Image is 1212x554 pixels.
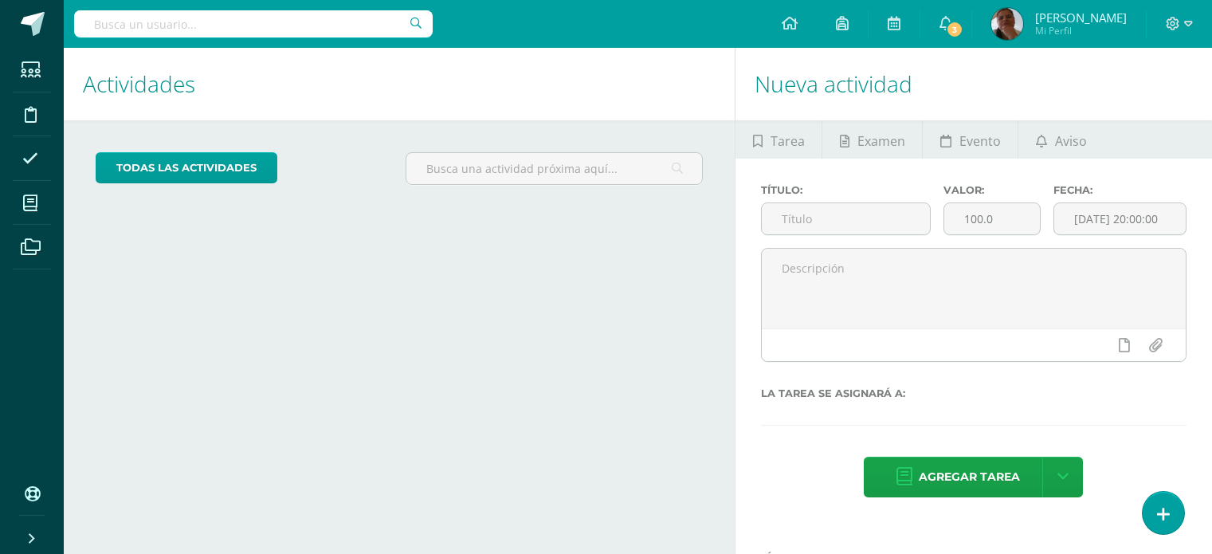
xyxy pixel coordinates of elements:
input: Fecha de entrega [1054,203,1186,234]
span: Examen [857,122,905,160]
a: Tarea [735,120,822,159]
span: Agregar tarea [919,458,1020,497]
span: Aviso [1055,122,1087,160]
a: Evento [923,120,1018,159]
label: Título: [761,184,931,196]
span: Tarea [771,122,805,160]
img: c118420b0abd9b924e193ac151572711.png [991,8,1023,40]
h1: Actividades [83,48,716,120]
span: [PERSON_NAME] [1035,10,1127,26]
label: Valor: [943,184,1041,196]
a: Examen [822,120,922,159]
h1: Nueva actividad [755,48,1193,120]
input: Busca un usuario... [74,10,433,37]
span: Evento [959,122,1001,160]
span: Mi Perfil [1035,24,1127,37]
input: Título [762,203,930,234]
label: La tarea se asignará a: [761,387,1187,399]
a: todas las Actividades [96,152,277,183]
span: 3 [946,21,963,38]
a: Aviso [1018,120,1104,159]
label: Fecha: [1053,184,1187,196]
input: Puntos máximos [944,203,1040,234]
input: Busca una actividad próxima aquí... [406,153,702,184]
